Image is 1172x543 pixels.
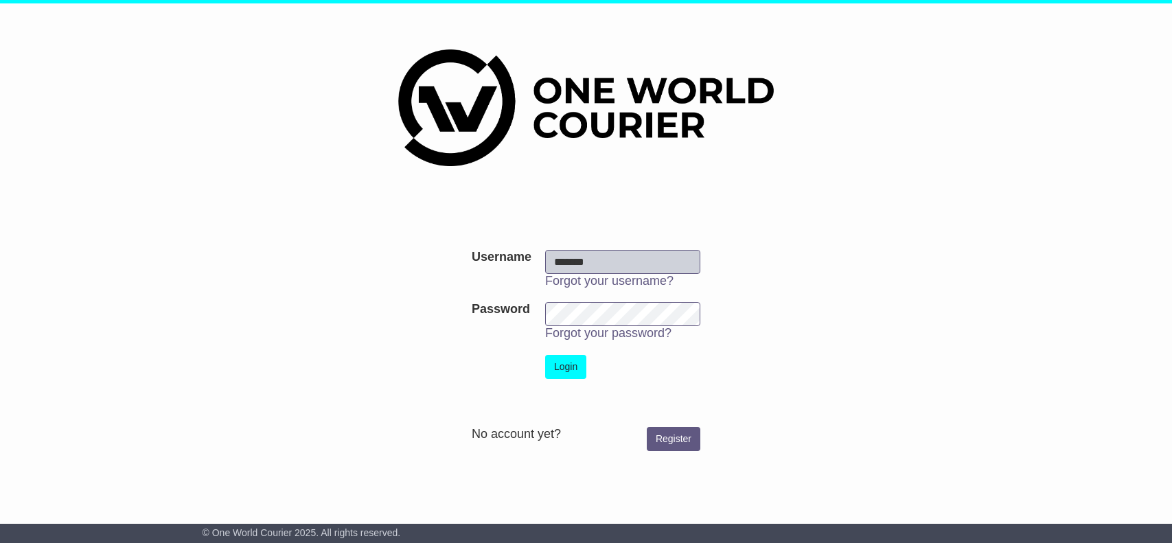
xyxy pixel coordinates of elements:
[545,326,671,340] a: Forgot your password?
[545,355,586,379] button: Login
[647,427,700,451] a: Register
[472,250,531,265] label: Username
[398,49,773,166] img: One World
[472,427,700,442] div: No account yet?
[545,274,674,288] a: Forgot your username?
[203,527,401,538] span: © One World Courier 2025. All rights reserved.
[472,302,530,317] label: Password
